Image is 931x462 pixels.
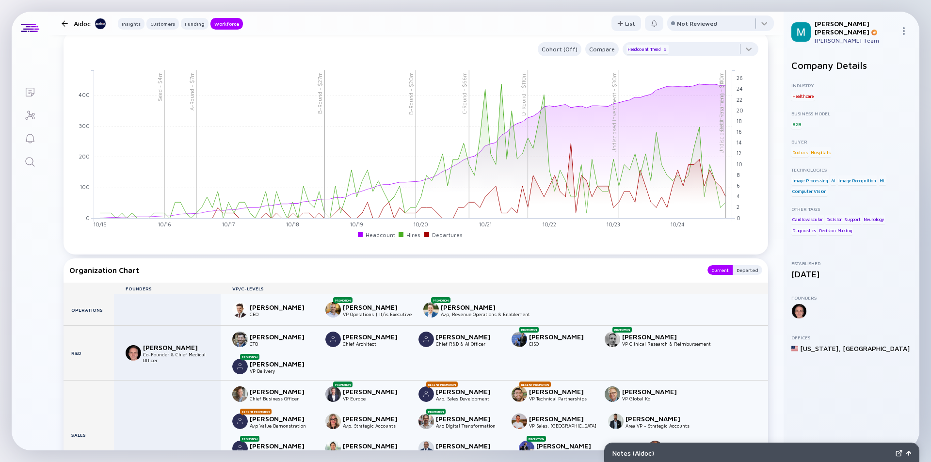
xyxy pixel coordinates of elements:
div: Customers [146,19,179,29]
img: Elad Walach picture [232,302,248,318]
div: [PERSON_NAME] [436,333,500,341]
div: List [611,16,641,31]
img: Mara Geller picture [418,386,434,402]
img: Yuval Segev picture [512,332,527,347]
img: Steve Severenko picture [232,441,248,456]
div: VP Delivery [250,368,314,374]
img: Guy Reiner picture [325,332,341,347]
img: Chad Lesson picture [325,441,341,456]
div: Decision Support [825,215,862,224]
div: B2B [791,119,802,129]
img: Nick Keeslar picture [423,302,439,318]
div: Promotion [612,327,632,333]
tspan: 0 [737,215,740,221]
img: Jonathan Lee picture [418,441,434,456]
div: Cohort (Off) [538,44,581,55]
div: VP Technical Partnerships [529,396,593,401]
div: Current [707,265,733,275]
img: Joshua Streit picture [418,414,434,429]
div: CISO [529,341,593,347]
tspan: 6 [737,182,740,189]
div: VP/C-Levels [221,286,768,291]
div: Departed [733,265,762,275]
h2: Company Details [791,60,912,71]
tspan: 14 [737,140,742,146]
div: [PERSON_NAME] [343,303,407,311]
div: Other Tags [791,206,912,212]
div: x [662,47,668,52]
tspan: 18 [737,118,742,124]
div: Area VP - Strategic Accounts [626,423,690,429]
div: Operations [64,294,114,325]
div: CTO [250,341,314,347]
tspan: 10/20 [414,222,428,228]
div: Founders [114,286,221,291]
img: Tom Valent picture [232,386,248,402]
div: [PERSON_NAME] [622,333,686,341]
button: Funding [181,18,209,30]
div: Aidoc [74,17,106,30]
img: United States Flag [791,345,798,352]
div: [PERSON_NAME] [143,343,207,351]
div: Promotion [426,409,446,414]
tspan: 200 [79,153,90,159]
div: Avp, Strategic Accounts [343,450,407,456]
div: Established [791,260,912,266]
div: [PERSON_NAME] [441,303,505,311]
div: Insights [118,19,144,29]
div: Funding [181,19,209,29]
div: [PERSON_NAME] [343,387,407,396]
div: Technologies [791,167,912,173]
div: ML [879,175,887,185]
div: Avp, Revenue Operations & Enablement [441,311,530,317]
div: Cardiovascular [791,215,824,224]
div: [PERSON_NAME] [343,414,407,423]
img: Jerome Avondo picture [605,332,620,347]
img: Shelly Roland picture [325,414,341,429]
div: Healthcare [791,91,815,101]
img: Evgeny Muzychuk picture [232,359,248,374]
div: [PERSON_NAME] [250,333,314,341]
div: Notes ( Aidoc ) [612,449,892,457]
div: [PERSON_NAME] [436,442,500,450]
div: [PERSON_NAME] [250,303,314,311]
div: AI [830,175,836,185]
div: Promotion [333,382,353,387]
tspan: 10/23 [607,222,620,228]
tspan: 300 [79,123,90,129]
div: Promotion [240,436,259,442]
a: Lists [12,80,48,103]
tspan: 12 [737,150,741,157]
div: Organization Chart [69,265,698,275]
div: Image Recognition [837,175,877,185]
img: Alexander Boehmcker picture [325,386,341,402]
img: Greg Owens picture [647,441,663,456]
img: Itay Tsabary picture [325,302,341,318]
div: Avp, Strategic Accounts [343,423,407,429]
tspan: 10/17 [222,222,235,228]
img: Mordechai Profile Picture [791,22,811,42]
div: Buyer [791,139,912,144]
div: Image Processing [791,175,829,185]
tspan: 8 [737,172,740,178]
div: CEO [250,311,314,317]
div: [PERSON_NAME] [436,387,500,396]
div: [PERSON_NAME] [343,442,407,450]
div: VP Global Kol [622,396,686,401]
button: Insights [118,18,144,30]
div: Not Reviewed [677,20,717,27]
div: [PERSON_NAME] [343,333,407,341]
img: Paul Peters picture [605,386,620,402]
div: Computer Vision [791,187,828,196]
div: Headcount Trend [626,45,669,54]
div: RVP Sales & Innovation [GEOGRAPHIC_DATA] [536,450,636,456]
div: Decision Making [818,225,853,235]
div: [GEOGRAPHIC_DATA] [843,344,910,352]
div: VP Sales, [GEOGRAPHIC_DATA] [529,423,596,429]
tspan: 16 [737,128,742,135]
div: Workforce [210,19,243,29]
div: [PERSON_NAME] [626,414,690,423]
div: Recent Promotion [519,382,551,387]
div: [PERSON_NAME] [250,387,314,396]
div: [PERSON_NAME] [PERSON_NAME] [815,19,896,36]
